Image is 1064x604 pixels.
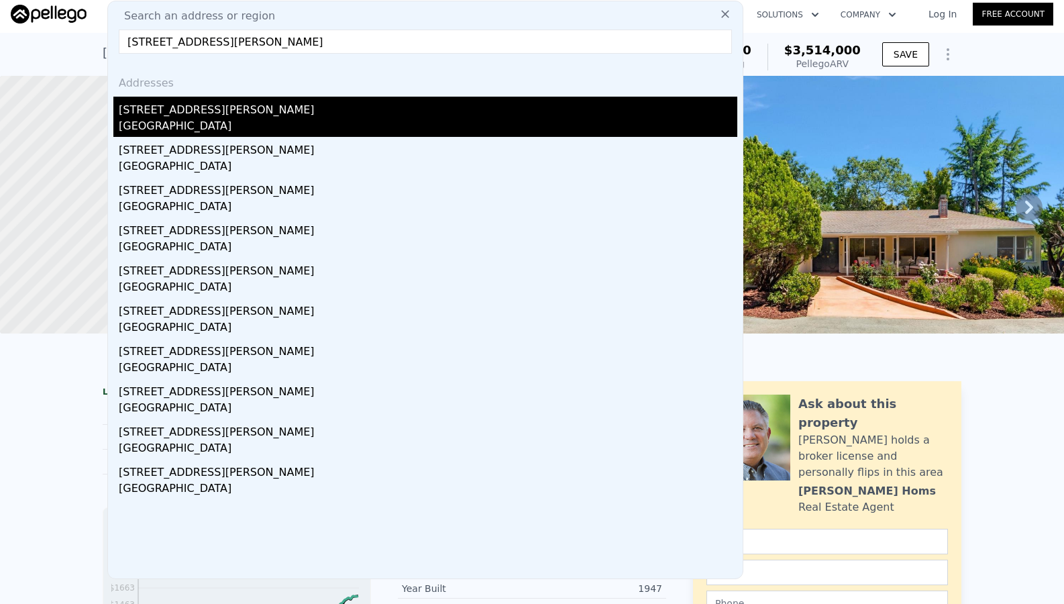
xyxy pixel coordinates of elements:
div: 1947 [532,582,662,595]
div: [GEOGRAPHIC_DATA] [119,440,737,459]
div: Pellego ARV [784,57,861,70]
div: [STREET_ADDRESS][PERSON_NAME] [119,298,737,319]
div: [STREET_ADDRESS][PERSON_NAME] [119,419,737,440]
div: Listed [107,455,226,468]
div: [GEOGRAPHIC_DATA] [119,279,737,298]
input: Enter an address, city, region, neighborhood or zip code [119,30,732,54]
div: [GEOGRAPHIC_DATA] [119,481,737,499]
div: [GEOGRAPHIC_DATA] [119,400,737,419]
span: $3,514,000 [784,43,861,57]
div: [STREET_ADDRESS][PERSON_NAME] [119,338,737,360]
div: [STREET_ADDRESS][PERSON_NAME] [119,97,737,118]
div: [PERSON_NAME] Homs [798,483,936,499]
div: [STREET_ADDRESS][PERSON_NAME] [119,137,737,158]
div: [STREET_ADDRESS][PERSON_NAME] [119,459,737,481]
div: [STREET_ADDRESS][PERSON_NAME] [119,379,737,400]
button: SAVE [882,42,929,66]
div: [GEOGRAPHIC_DATA] [119,360,737,379]
div: Price Decrease [107,405,226,419]
a: Free Account [973,3,1053,26]
div: Price Decrease [107,430,226,444]
span: Search an address or region [113,8,275,24]
input: Name [706,529,948,554]
div: [GEOGRAPHIC_DATA] [119,239,737,258]
div: [GEOGRAPHIC_DATA] [119,118,737,137]
div: [GEOGRAPHIC_DATA] [119,319,737,338]
button: Company [830,3,907,27]
div: [STREET_ADDRESS][PERSON_NAME] [119,258,737,279]
div: LISTING & SALE HISTORY [103,387,371,400]
div: [STREET_ADDRESS][PERSON_NAME] [119,217,737,239]
a: Log In [912,7,973,21]
input: Email [706,560,948,585]
div: Ask about this property [798,395,948,432]
div: Addresses [113,64,737,97]
img: Pellego [11,5,87,23]
div: [PERSON_NAME] holds a broker license and personally flips in this area [798,432,948,481]
div: [GEOGRAPHIC_DATA] [119,199,737,217]
div: [STREET_ADDRESS][PERSON_NAME] [119,177,737,199]
div: [STREET_ADDRESS] , Saratoga , CA 95070 [103,44,352,62]
button: Show Options [935,41,961,68]
tspan: $1663 [109,583,135,593]
button: Solutions [746,3,830,27]
div: Year Built [402,582,532,595]
div: Real Estate Agent [798,499,894,515]
div: [GEOGRAPHIC_DATA] [119,158,737,177]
